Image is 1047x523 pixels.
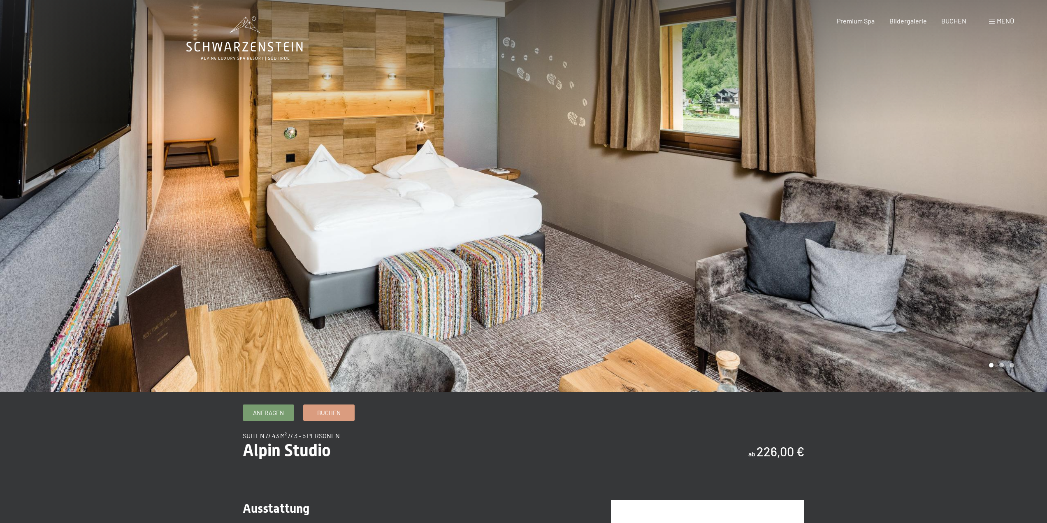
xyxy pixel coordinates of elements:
span: Ausstattung [243,501,309,516]
a: Premium Spa [837,17,875,25]
b: 226,00 € [757,444,804,459]
span: Anfragen [253,409,284,417]
span: Suiten // 43 m² // 3 - 5 Personen [243,432,340,439]
a: BUCHEN [941,17,966,25]
span: Menü [997,17,1014,25]
a: Anfragen [243,405,294,421]
span: ab [748,450,755,458]
a: Buchen [304,405,354,421]
span: Alpin Studio [243,441,331,460]
a: Bildergalerie [889,17,927,25]
span: Buchen [317,409,341,417]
